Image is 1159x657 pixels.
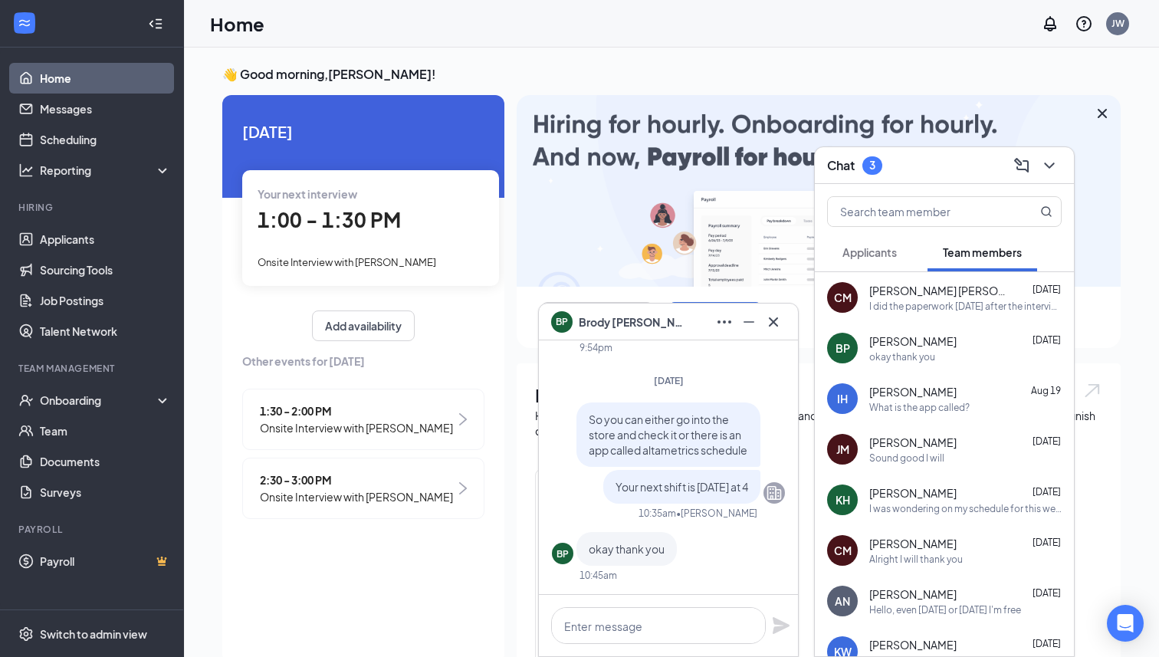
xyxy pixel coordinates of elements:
[740,313,758,331] svg: Minimize
[869,603,1021,616] div: Hello, even [DATE] or [DATE] I'm free
[589,412,747,457] span: So you can either go into the store and check it or there is an app called altametrics schedule
[40,255,171,285] a: Sourcing Tools
[654,375,684,386] span: [DATE]
[1093,104,1111,123] svg: Cross
[828,197,1010,226] input: Search team member
[260,488,453,505] span: Onsite Interview with [PERSON_NAME]
[836,492,850,508] div: KH
[17,15,32,31] svg: WorkstreamLogo
[1111,17,1125,30] div: JW
[40,316,171,347] a: Talent Network
[761,310,786,334] button: Cross
[1107,605,1144,642] div: Open Intercom Messenger
[18,626,34,642] svg: Settings
[869,637,957,652] span: [PERSON_NAME]
[639,507,676,520] div: 10:35am
[869,333,957,349] span: [PERSON_NAME]
[1082,382,1102,399] img: open.6027fd2a22e1237b5b06.svg
[40,546,171,577] a: PayrollCrown
[517,95,1121,287] img: payroll-large.gif
[1033,587,1061,599] span: [DATE]
[869,350,935,363] div: okay thank you
[258,256,436,268] span: Onsite Interview with [PERSON_NAME]
[943,245,1022,259] span: Team members
[668,302,762,333] button: Book a demo
[40,63,171,94] a: Home
[258,187,357,201] span: Your next interview
[40,416,171,446] a: Team
[834,290,852,305] div: CM
[869,300,1062,313] div: I did the paperwork [DATE] after the interview but I haven't heard anything more. Do you know whe...
[869,452,944,465] div: Sound good I will
[842,245,897,259] span: Applicants
[40,446,171,477] a: Documents
[836,340,850,356] div: BP
[1040,156,1059,175] svg: ChevronDown
[1033,638,1061,649] span: [DATE]
[1033,435,1061,447] span: [DATE]
[836,442,849,457] div: JM
[837,391,848,406] div: IH
[869,536,957,551] span: [PERSON_NAME]
[40,393,158,408] div: Onboarding
[1013,156,1031,175] svg: ComposeMessage
[715,313,734,331] svg: Ellipses
[676,507,757,520] span: • [PERSON_NAME]
[40,285,171,316] a: Job Postings
[1033,284,1061,295] span: [DATE]
[1031,385,1061,396] span: Aug 19
[18,393,34,408] svg: UserCheck
[1041,15,1059,33] svg: Notifications
[260,471,453,488] span: 2:30 - 3:00 PM
[1040,205,1052,218] svg: MagnifyingGlass
[579,341,612,354] div: 9:54pm
[40,124,171,155] a: Scheduling
[18,523,168,536] div: Payroll
[772,616,790,635] svg: Plane
[260,419,453,436] span: Onsite Interview with [PERSON_NAME]
[40,163,172,178] div: Reporting
[148,16,163,31] svg: Collapse
[869,586,957,602] span: [PERSON_NAME]
[869,553,963,566] div: Alright I will thank you
[222,66,1121,83] h3: 👋 Good morning, [PERSON_NAME] !
[40,626,147,642] div: Switch to admin view
[535,382,1102,408] h1: Brand
[1033,537,1061,548] span: [DATE]
[869,485,957,501] span: [PERSON_NAME]
[1033,334,1061,346] span: [DATE]
[737,310,761,334] button: Minimize
[712,310,737,334] button: Ellipses
[242,120,484,143] span: [DATE]
[827,157,855,174] h3: Chat
[260,402,453,419] span: 1:30 - 2:00 PM
[869,159,875,172] div: 3
[535,408,1102,439] div: Here are the brands under this account. Click into a brand to see your locations, managers, job p...
[541,302,653,333] button: See how it works
[579,314,686,330] span: Brody [PERSON_NAME]
[1010,153,1034,178] button: ComposeMessage
[210,11,264,37] h1: Home
[579,569,617,582] div: 10:45am
[18,201,168,214] div: Hiring
[616,480,748,494] span: Your next shift is [DATE] at 4
[869,435,957,450] span: [PERSON_NAME]
[40,224,171,255] a: Applicants
[1037,153,1062,178] button: ChevronDown
[869,384,957,399] span: [PERSON_NAME]
[1075,15,1093,33] svg: QuestionInfo
[40,94,171,124] a: Messages
[1033,486,1061,498] span: [DATE]
[312,310,415,341] button: Add availability
[18,163,34,178] svg: Analysis
[869,401,970,414] div: What is the app called?
[764,313,783,331] svg: Cross
[869,502,1062,515] div: I was wondering on my schedule for this week, can I get that sent to me
[869,283,1007,298] span: [PERSON_NAME] [PERSON_NAME]
[835,593,850,609] div: AN
[557,547,569,560] div: BP
[834,543,852,558] div: CM
[18,362,168,375] div: Team Management
[765,484,783,502] svg: Company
